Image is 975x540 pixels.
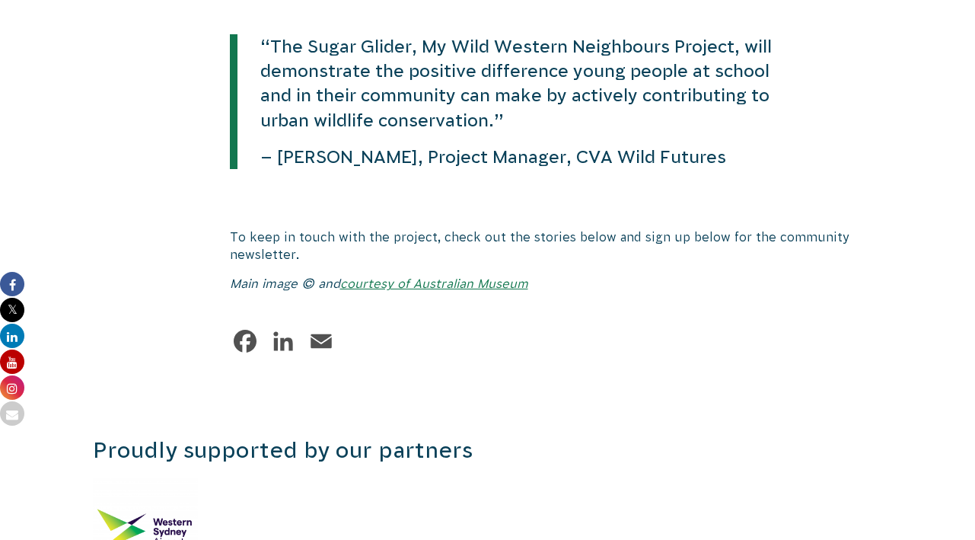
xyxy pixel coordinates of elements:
[340,276,528,290] a: courtesy of Australian Museum
[237,145,785,169] p: – [PERSON_NAME], Project Manager, CVA Wild Futures
[230,228,883,263] p: To keep in touch with the project, check out the stories below and sign up below for the communit...
[237,34,785,133] p: “The Sugar Glider, My Wild Western Neighbours Project, will demonstrate the positive difference y...
[268,326,298,356] a: LinkedIn
[230,276,528,290] em: Main image © and
[230,326,260,356] a: Facebook
[306,326,336,356] a: Email
[93,435,883,466] h3: Proudly supported by our partners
